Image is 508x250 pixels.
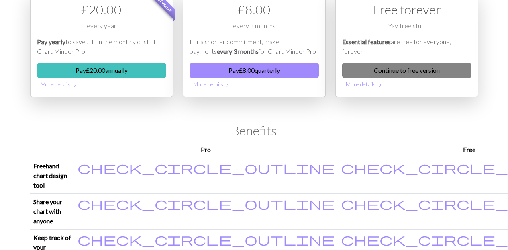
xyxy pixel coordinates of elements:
div: Yay, free stuff [342,21,471,37]
p: Freehand chart design tool [33,161,71,190]
button: Pay£8.00quarterly [190,63,319,78]
span: chevron_right [224,81,231,89]
span: check_circle_outline [78,232,335,247]
div: every year [37,21,166,37]
span: chevron_right [72,81,78,89]
em: Pay yearly [37,38,65,45]
a: Continue to free version [342,63,471,78]
p: are free for everyone, forever [342,37,471,56]
p: Share your chart with anyone [33,197,71,226]
h2: Benefits [30,123,478,138]
button: Pay£20.00annually [37,63,166,78]
div: every 3 months [190,21,319,37]
i: Included [78,161,335,174]
i: Included [78,197,335,210]
button: More details [342,78,471,90]
span: check_circle_outline [78,160,335,175]
em: every 3 months [217,47,259,55]
p: For a shorter commitment, make payments for Chart Minder Pro [190,37,319,56]
span: check_circle_outline [78,196,335,211]
p: to save £1 on the monthly cost of Chart Minder Pro [37,37,166,56]
button: More details [190,78,319,90]
button: More details [37,78,166,90]
em: Essential features [342,38,391,45]
th: Pro [74,141,338,158]
span: chevron_right [377,81,384,89]
i: Included [78,233,335,246]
